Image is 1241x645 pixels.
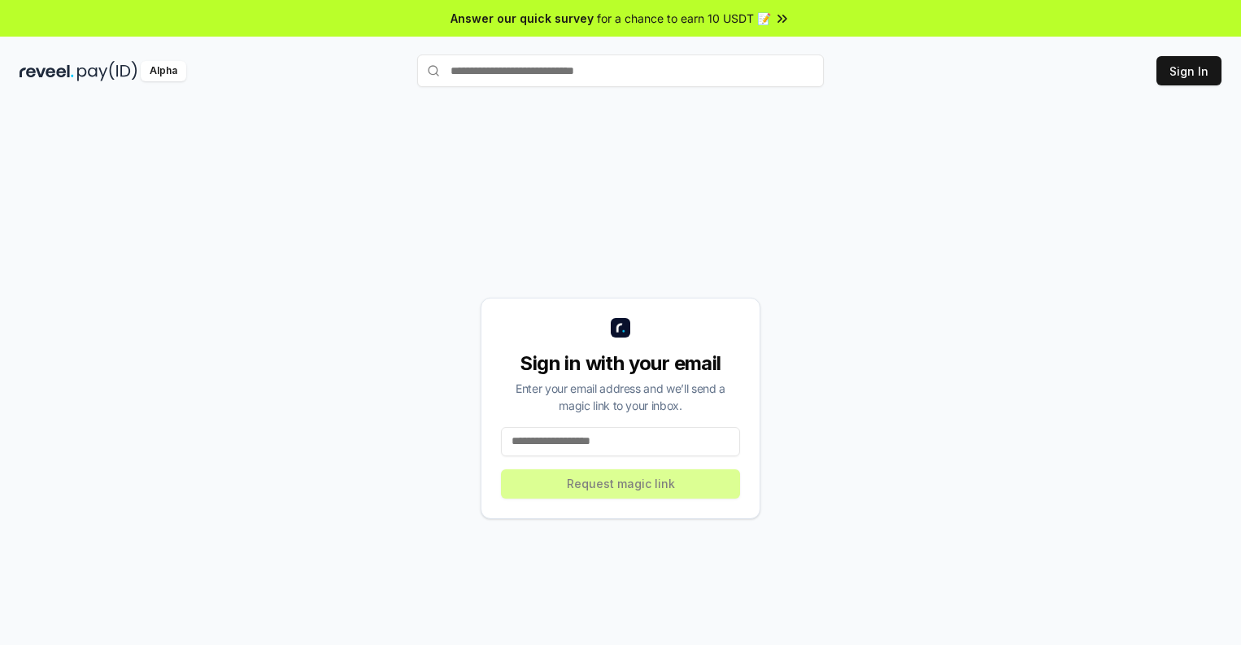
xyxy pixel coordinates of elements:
[597,10,771,27] span: for a chance to earn 10 USDT 📝
[501,380,740,414] div: Enter your email address and we’ll send a magic link to your inbox.
[501,351,740,377] div: Sign in with your email
[20,61,74,81] img: reveel_dark
[77,61,137,81] img: pay_id
[611,318,630,338] img: logo_small
[451,10,594,27] span: Answer our quick survey
[1156,56,1221,85] button: Sign In
[141,61,186,81] div: Alpha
